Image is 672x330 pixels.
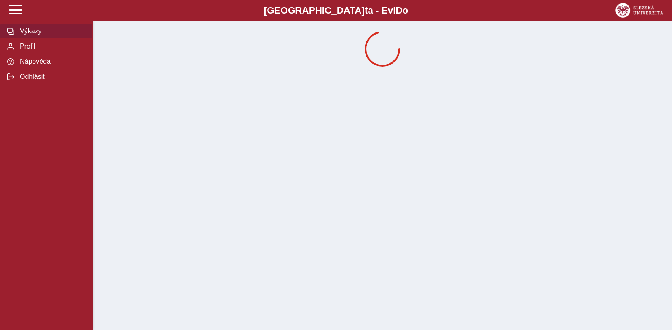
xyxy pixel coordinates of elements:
span: Profil [17,43,86,50]
span: t [365,5,368,16]
b: [GEOGRAPHIC_DATA] a - Evi [25,5,647,16]
img: logo_web_su.png [615,3,663,18]
span: o [403,5,409,16]
span: Odhlásit [17,73,86,81]
span: D [396,5,402,16]
span: Výkazy [17,27,86,35]
span: Nápověda [17,58,86,65]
